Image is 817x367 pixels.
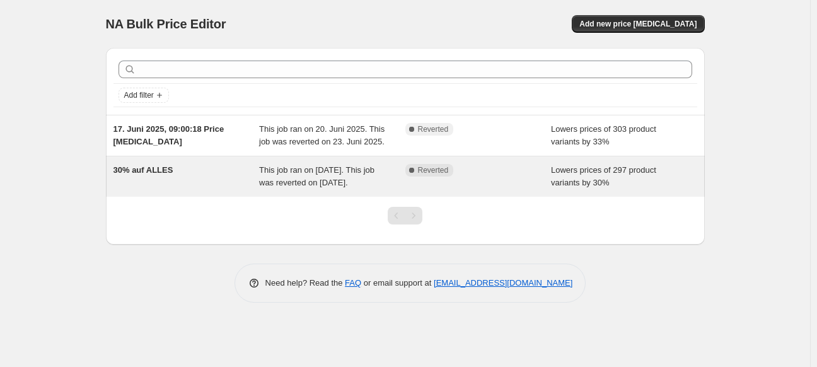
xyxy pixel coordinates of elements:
[551,124,656,146] span: Lowers prices of 303 product variants by 33%
[361,278,434,288] span: or email support at
[572,15,704,33] button: Add new price [MEDICAL_DATA]
[345,278,361,288] a: FAQ
[388,207,422,224] nav: Pagination
[106,17,226,31] span: NA Bulk Price Editor
[265,278,345,288] span: Need help? Read the
[113,165,173,175] span: 30% auf ALLES
[119,88,169,103] button: Add filter
[418,165,449,175] span: Reverted
[579,19,697,29] span: Add new price [MEDICAL_DATA]
[124,90,154,100] span: Add filter
[113,124,224,146] span: 17. Juni 2025, 09:00:18 Price [MEDICAL_DATA]
[259,165,374,187] span: This job ran on [DATE]. This job was reverted on [DATE].
[418,124,449,134] span: Reverted
[259,124,385,146] span: This job ran on 20. Juni 2025. This job was reverted on 23. Juni 2025.
[551,165,656,187] span: Lowers prices of 297 product variants by 30%
[434,278,572,288] a: [EMAIL_ADDRESS][DOMAIN_NAME]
